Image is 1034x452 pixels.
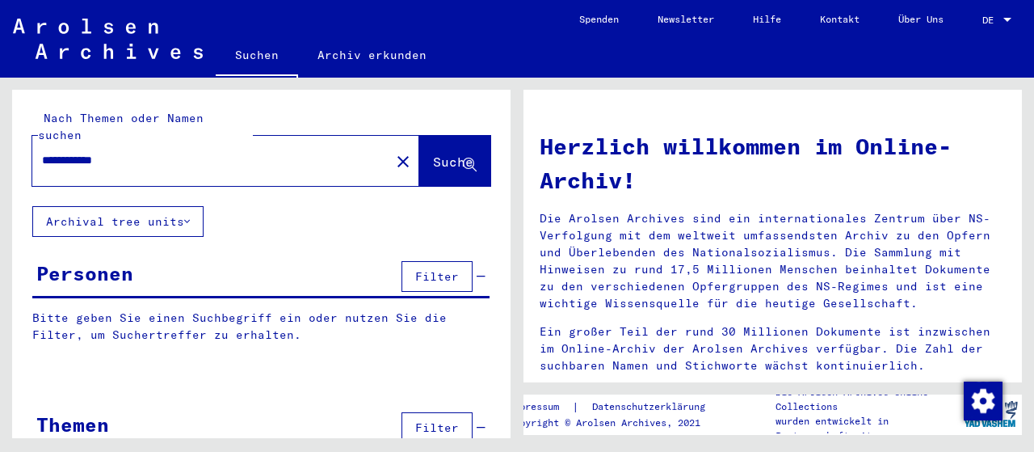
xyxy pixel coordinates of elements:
p: Die Arolsen Archives Online-Collections [775,385,960,414]
p: Ein großer Teil der rund 30 Millionen Dokumente ist inzwischen im Online-Archiv der Arolsen Archi... [540,323,1006,374]
button: Clear [387,145,419,177]
mat-label: Nach Themen oder Namen suchen [38,111,204,142]
h1: Herzlich willkommen im Online-Archiv! [540,129,1006,197]
a: Archiv erkunden [298,36,446,74]
span: Filter [415,420,459,435]
button: Archival tree units [32,206,204,237]
p: wurden entwickelt in Partnerschaft mit [775,414,960,443]
button: Filter [401,261,473,292]
div: Themen [36,410,109,439]
button: Suche [419,136,490,186]
mat-icon: close [393,152,413,171]
a: Suchen [216,36,298,78]
div: Personen [36,259,133,288]
p: Copyright © Arolsen Archives, 2021 [508,416,725,430]
img: Arolsen_neg.svg [13,19,203,59]
span: Suche [433,154,473,170]
button: Filter [401,412,473,443]
span: DE [982,15,1000,26]
p: Bitte geben Sie einen Suchbegriff ein oder nutzen Sie die Filter, um Suchertreffer zu erhalten. [32,310,490,344]
a: Datenschutzerklärung [579,399,725,416]
div: | [508,399,725,416]
img: yv_logo.png [960,394,1021,434]
p: Die Arolsen Archives sind ein internationales Zentrum über NS-Verfolgung mit dem weltweit umfasse... [540,210,1006,312]
a: Impressum [508,399,572,416]
img: Zustimmung ändern [964,382,1002,420]
span: Filter [415,269,459,284]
